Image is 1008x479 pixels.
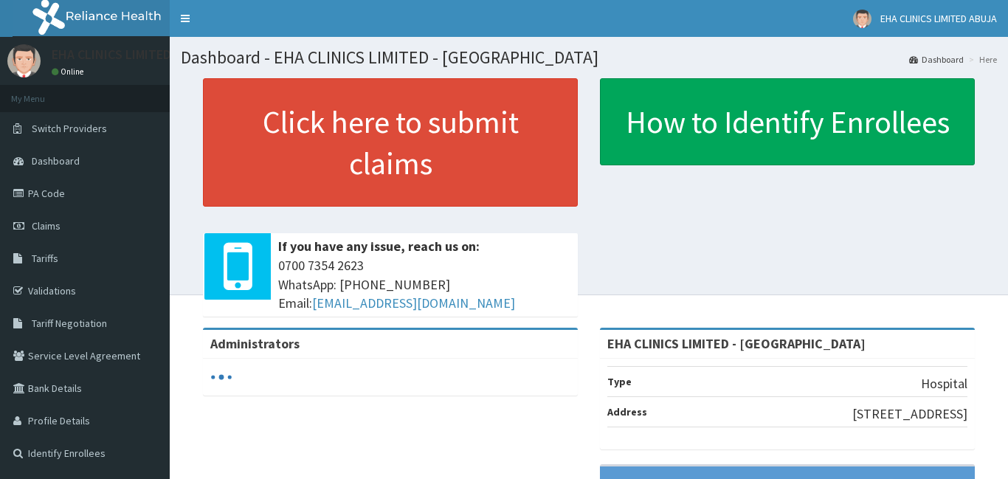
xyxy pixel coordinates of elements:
[880,12,997,25] span: EHA CLINICS LIMITED ABUJA
[607,375,632,388] b: Type
[7,44,41,77] img: User Image
[32,219,61,232] span: Claims
[921,374,967,393] p: Hospital
[600,78,975,165] a: How to Identify Enrollees
[312,294,515,311] a: [EMAIL_ADDRESS][DOMAIN_NAME]
[278,238,480,255] b: If you have any issue, reach us on:
[52,48,211,61] p: EHA CLINICS LIMITED ABUJA
[852,404,967,424] p: [STREET_ADDRESS]
[32,317,107,330] span: Tariff Negotiation
[965,53,997,66] li: Here
[909,53,964,66] a: Dashboard
[278,256,570,313] span: 0700 7354 2623 WhatsApp: [PHONE_NUMBER] Email:
[607,405,647,418] b: Address
[52,66,87,77] a: Online
[607,335,866,352] strong: EHA CLINICS LIMITED - [GEOGRAPHIC_DATA]
[32,122,107,135] span: Switch Providers
[210,335,300,352] b: Administrators
[32,154,80,168] span: Dashboard
[32,252,58,265] span: Tariffs
[210,366,232,388] svg: audio-loading
[853,10,871,28] img: User Image
[203,78,578,207] a: Click here to submit claims
[181,48,997,67] h1: Dashboard - EHA CLINICS LIMITED - [GEOGRAPHIC_DATA]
